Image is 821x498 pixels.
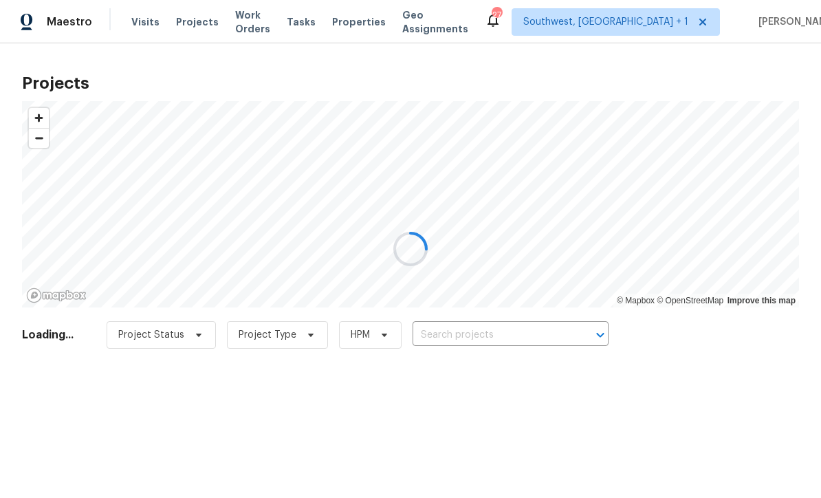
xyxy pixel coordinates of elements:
button: Zoom in [29,108,49,128]
a: Mapbox [617,296,655,305]
a: OpenStreetMap [657,296,723,305]
a: Improve this map [727,296,796,305]
a: Mapbox homepage [26,288,87,303]
span: Zoom out [29,129,49,148]
div: 27 [492,8,501,22]
button: Zoom out [29,128,49,148]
